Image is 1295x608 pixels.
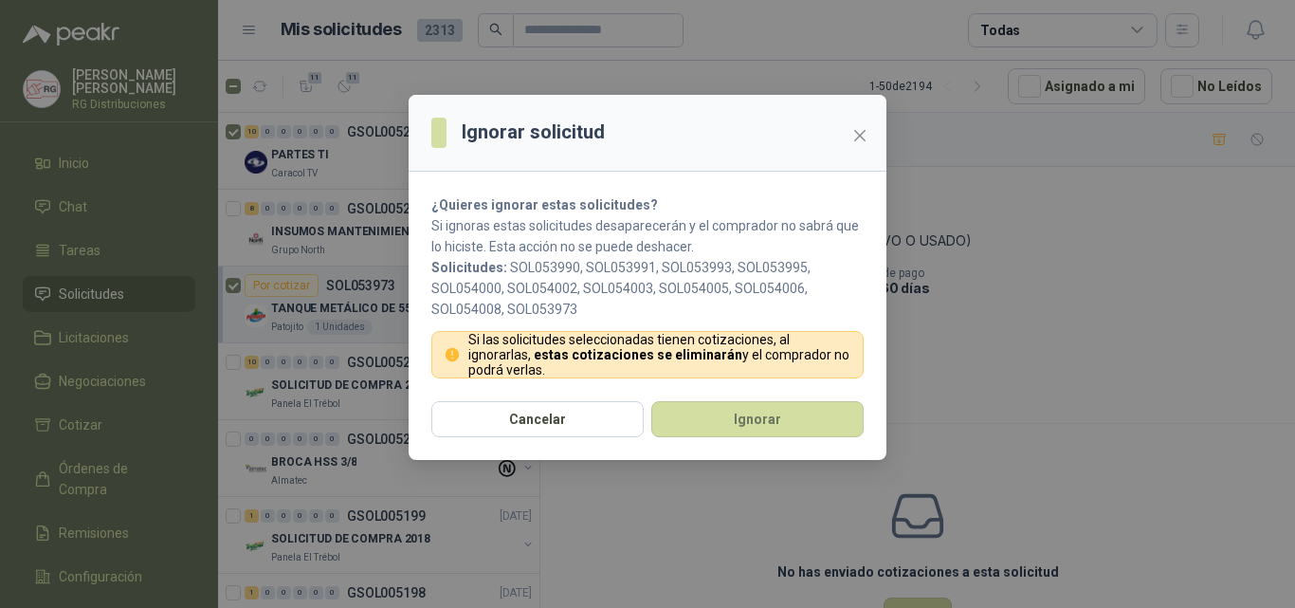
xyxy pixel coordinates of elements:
[852,128,867,143] span: close
[431,215,864,257] p: Si ignoras estas solicitudes desaparecerán y el comprador no sabrá que lo hiciste. Esta acción no...
[468,332,852,378] p: Si las solicitudes seleccionadas tienen cotizaciones, al ignorarlas, y el comprador no podrá verlas.
[431,197,658,212] strong: ¿Quieres ignorar estas solicitudes?
[845,120,875,151] button: Close
[431,401,644,437] button: Cancelar
[431,260,507,275] b: Solicitudes:
[534,347,742,362] strong: estas cotizaciones se eliminarán
[651,401,864,437] button: Ignorar
[431,257,864,320] p: SOL053990, SOL053991, SOL053993, SOL053995, SOL054000, SOL054002, SOL054003, SOL054005, SOL054006...
[462,118,605,147] h3: Ignorar solicitud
